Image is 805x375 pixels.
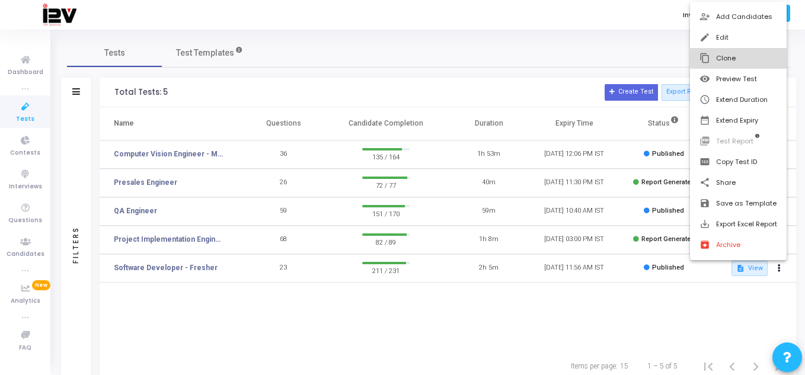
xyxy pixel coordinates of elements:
button: Clone [690,48,787,69]
button: Archive [690,235,787,255]
mat-icon: share [699,177,711,189]
button: Edit [690,27,787,48]
mat-icon: date_range [699,115,711,127]
button: Test Report [690,131,787,152]
button: Add Candidates [690,7,787,27]
mat-icon: pin [699,156,711,168]
mat-icon: visibility [699,73,711,85]
mat-icon: save [699,198,711,210]
mat-icon: content_copy [699,53,711,65]
mat-icon: archive [699,239,711,251]
mat-icon: schedule [699,94,711,106]
button: Extend Duration [690,89,787,110]
mat-icon: person_add_alt [699,11,711,23]
mat-icon: save_alt [699,219,711,230]
button: Save as Template [690,193,787,214]
button: Extend Expiry [690,110,787,131]
mat-icon: edit [699,32,711,44]
button: Export Excel Report [690,214,787,235]
button: Preview Test [690,69,787,89]
button: Share [690,172,787,193]
button: Copy Test ID [690,152,787,172]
